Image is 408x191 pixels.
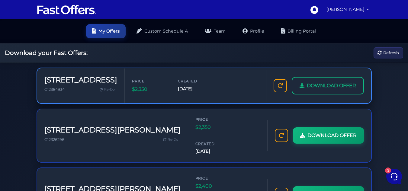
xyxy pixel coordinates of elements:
a: My Offers [86,24,126,38]
h3: [STREET_ADDRESS] [44,76,117,84]
span: Fast Offers Support [25,67,96,73]
a: [PERSON_NAME] [324,4,372,15]
span: C12326296 [44,137,64,142]
span: C12364934 [44,87,65,92]
p: Home [18,144,28,149]
a: Re-Do [97,86,117,94]
span: Refresh [383,49,399,56]
span: Created [195,141,232,147]
span: [DATE] [195,148,232,155]
span: DOWNLOAD OFFER [307,132,357,139]
a: Fast Offers SupportHere you go: [URL][DOMAIN_NAME][DATE] [7,41,114,59]
span: Price [195,116,232,122]
span: [DATE] [178,85,214,92]
p: Here you go: [URL][DOMAIN_NAME] [25,51,96,57]
p: [DATE] [99,43,111,49]
img: dark [10,44,22,56]
a: Profile [236,24,270,38]
h3: [STREET_ADDRESS][PERSON_NAME] [44,126,181,135]
button: 3Messages [42,135,79,149]
span: Price [132,78,168,84]
p: Messages [52,144,69,149]
span: Created [178,78,214,84]
a: Billing Portal [275,24,322,38]
img: dark [10,67,22,79]
a: Team [199,24,232,38]
h2: Hello [PERSON_NAME] 👋 [5,5,101,24]
span: 1 [105,74,111,80]
span: $2,350 [132,85,168,93]
button: Help [79,135,116,149]
span: Price [195,175,232,181]
span: $2,400 [195,182,232,190]
button: Start a Conversation [10,85,111,97]
a: DOWNLOAD OFFER [293,127,364,144]
a: See all [98,34,111,39]
p: Huge Announcement: [URL][DOMAIN_NAME] [25,74,96,80]
span: $2,350 [195,123,232,131]
p: Help [94,144,101,149]
span: Your Conversations [10,34,49,39]
input: Search for an Article... [14,122,99,128]
button: Refresh [374,47,403,59]
button: Home [5,135,42,149]
a: DOWNLOAD OFFER [292,77,364,94]
p: [DATE] [99,67,111,72]
h2: Download your Fast Offers: [5,49,88,56]
span: 3 [60,135,65,139]
span: Fast Offers Support [25,43,96,49]
a: Re-Do [161,136,181,144]
a: Open Help Center [75,109,111,114]
a: Fast Offers SupportHuge Announcement: [URL][DOMAIN_NAME][DATE]1 [7,64,114,82]
iframe: Customerly Messenger Launcher [385,167,403,186]
span: Re-Do [104,87,115,92]
span: DOWNLOAD OFFER [307,82,356,90]
span: Start a Conversation [43,88,85,93]
span: Re-Do [168,137,178,142]
span: Find an Answer [10,109,41,114]
a: Custom Schedule A [130,24,194,38]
